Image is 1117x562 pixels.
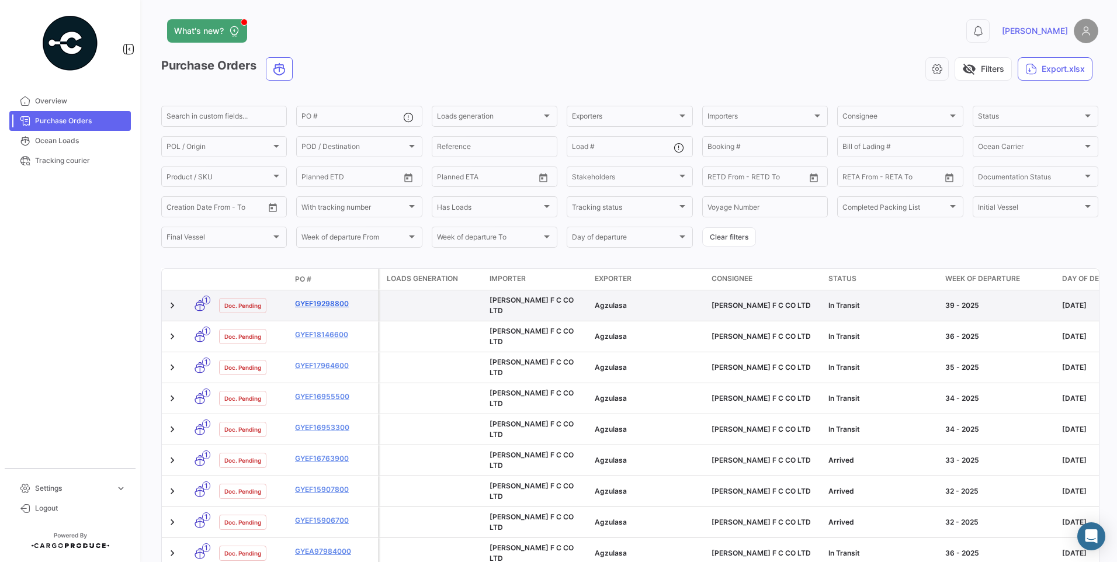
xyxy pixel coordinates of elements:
[945,486,1053,497] div: 32 - 2025
[945,273,1020,284] span: Week of departure
[595,518,627,526] span: Agzulasa
[185,275,214,284] datatable-header-cell: Transport mode
[707,175,724,183] input: From
[35,136,126,146] span: Ocean Loads
[387,273,458,284] span: Loads generation
[941,269,1057,290] datatable-header-cell: Week of departure
[166,144,271,152] span: POL / Origin
[437,204,542,213] span: Has Loads
[712,425,811,433] span: SEUNG JIN F C CO LTD
[732,175,779,183] input: To
[166,235,271,243] span: Final Vessel
[224,394,261,403] span: Doc. Pending
[978,144,1083,152] span: Ocean Carrier
[224,487,261,496] span: Doc. Pending
[202,512,210,521] span: 1
[828,548,936,558] div: In Transit
[9,91,131,111] a: Overview
[962,62,976,76] span: visibility_off
[712,363,811,372] span: SEUNG JIN F C CO LTD
[1077,522,1105,550] div: Abrir Intercom Messenger
[202,543,210,552] span: 1
[490,273,526,284] span: Importer
[191,204,238,213] input: To
[380,269,485,290] datatable-header-cell: Loads generation
[301,204,406,213] span: With tracking number
[35,155,126,166] span: Tracking courier
[945,548,1053,558] div: 36 - 2025
[572,204,677,213] span: Tracking status
[490,450,574,470] span: SEUNG JIN F C CO LTD
[224,425,261,434] span: Doc. Pending
[224,363,261,372] span: Doc. Pending
[828,273,856,284] span: Status
[166,331,178,342] a: Expand/Collapse Row
[295,329,373,340] a: GYEF18146600
[202,450,210,459] span: 1
[595,487,627,495] span: Agzulasa
[295,391,373,402] a: GYEF16955500
[166,485,178,497] a: Expand/Collapse Row
[290,269,378,289] datatable-header-cell: PO #
[202,388,210,397] span: 1
[712,456,811,464] span: SEUNG JIN F C CO LTD
[945,300,1053,311] div: 39 - 2025
[437,114,542,122] span: Loads generation
[828,486,936,497] div: Arrived
[214,275,290,284] datatable-header-cell: Doc. Status
[1002,25,1068,37] span: [PERSON_NAME]
[490,512,574,532] span: SEUNG JIN F C CO LTD
[35,116,126,126] span: Purchase Orders
[490,481,574,501] span: SEUNG JIN F C CO LTD
[824,269,941,290] datatable-header-cell: Status
[945,424,1053,435] div: 34 - 2025
[590,269,707,290] datatable-header-cell: Exporter
[945,331,1053,342] div: 36 - 2025
[224,549,261,558] span: Doc. Pending
[1074,19,1098,43] img: placeholder-user.png
[116,483,126,494] span: expand_more
[712,301,811,310] span: SEUNG JIN F C CO LTD
[535,169,552,186] button: Open calendar
[301,144,406,152] span: POD / Destination
[9,111,131,131] a: Purchase Orders
[166,516,178,528] a: Expand/Collapse Row
[295,360,373,371] a: GYEF17964600
[1018,57,1092,81] button: Export.xlsx
[945,455,1053,466] div: 33 - 2025
[828,455,936,466] div: Arrived
[712,332,811,341] span: SEUNG JIN F C CO LTD
[9,131,131,151] a: Ocean Loads
[41,14,99,72] img: powered-by.png
[945,393,1053,404] div: 34 - 2025
[842,204,947,213] span: Completed Packing List
[202,296,210,304] span: 1
[712,518,811,526] span: SEUNG JIN F C CO LTD
[828,362,936,373] div: In Transit
[202,481,210,490] span: 1
[595,456,627,464] span: Agzulasa
[202,358,210,366] span: 1
[572,175,677,183] span: Stakeholders
[295,274,311,285] span: PO #
[35,503,126,514] span: Logout
[224,518,261,527] span: Doc. Pending
[842,175,859,183] input: From
[595,332,627,341] span: Agzulasa
[490,388,574,408] span: SEUNG JIN F C CO LTD
[945,362,1053,373] div: 35 - 2025
[437,235,542,243] span: Week of departure To
[35,483,111,494] span: Settings
[867,175,914,183] input: To
[301,175,318,183] input: From
[400,169,417,186] button: Open calendar
[702,227,756,247] button: Clear filters
[301,235,406,243] span: Week of departure From
[224,456,261,465] span: Doc. Pending
[707,269,824,290] datatable-header-cell: Consignee
[166,362,178,373] a: Expand/Collapse Row
[828,517,936,528] div: Arrived
[595,363,627,372] span: Agzulasa
[437,175,453,183] input: From
[224,301,261,310] span: Doc. Pending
